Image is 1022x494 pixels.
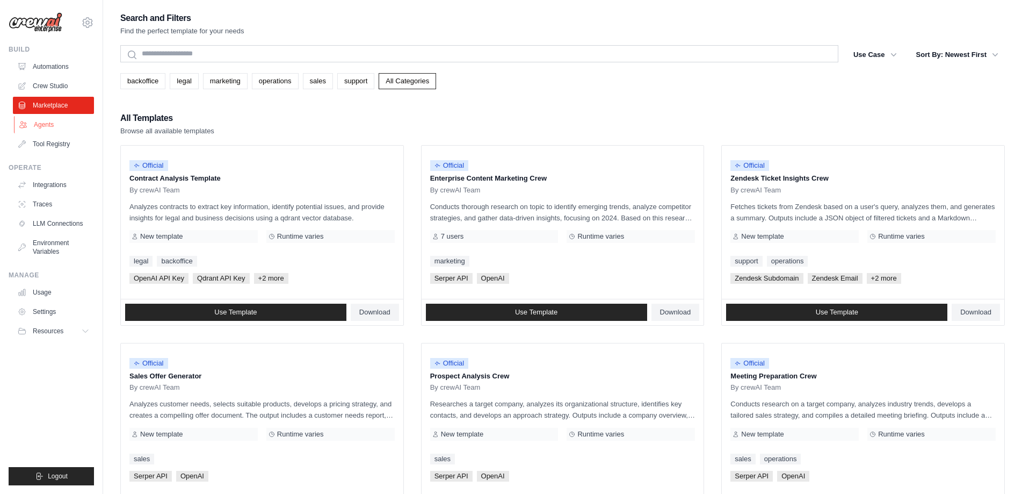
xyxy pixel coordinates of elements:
[441,430,483,439] span: New template
[129,454,154,464] a: sales
[430,454,455,464] a: sales
[120,126,214,137] p: Browse all available templates
[379,73,436,89] a: All Categories
[254,273,288,284] span: +2 more
[214,308,257,317] span: Use Template
[730,201,996,224] p: Fetches tickets from Zendesk based on a user's query, analyzes them, and generates a summary. Out...
[277,232,324,241] span: Runtime varies
[277,430,324,439] span: Runtime varies
[726,304,947,321] a: Use Template
[337,73,374,89] a: support
[125,304,346,321] a: Use Template
[760,454,801,464] a: operations
[426,304,647,321] a: Use Template
[878,430,925,439] span: Runtime varies
[867,273,901,284] span: +2 more
[13,284,94,301] a: Usage
[129,273,189,284] span: OpenAI API Key
[430,201,695,224] p: Conducts thorough research on topic to identify emerging trends, analyze competitor strategies, a...
[120,111,214,126] h2: All Templates
[910,45,1005,65] button: Sort By: Newest First
[730,471,773,482] span: Serper API
[767,256,808,267] a: operations
[952,304,1000,321] a: Download
[730,173,996,184] p: Zendesk Ticket Insights Crew
[9,163,94,172] div: Operate
[120,73,165,89] a: backoffice
[441,232,464,241] span: 7 users
[777,471,809,482] span: OpenAI
[157,256,197,267] a: backoffice
[252,73,299,89] a: operations
[515,308,557,317] span: Use Template
[13,303,94,320] a: Settings
[730,454,755,464] a: sales
[129,358,168,369] span: Official
[13,97,94,114] a: Marketplace
[730,371,996,382] p: Meeting Preparation Crew
[129,398,395,421] p: Analyzes customer needs, selects suitable products, develops a pricing strategy, and creates a co...
[477,273,509,284] span: OpenAI
[351,304,399,321] a: Download
[730,160,769,171] span: Official
[129,256,153,267] a: legal
[741,232,784,241] span: New template
[140,430,183,439] span: New template
[430,471,473,482] span: Serper API
[33,327,63,335] span: Resources
[140,232,183,241] span: New template
[129,186,180,195] span: By crewAI Team
[878,232,925,241] span: Runtime varies
[430,256,469,267] a: marketing
[730,256,762,267] a: support
[430,160,469,171] span: Official
[730,358,769,369] span: Official
[9,45,94,54] div: Build
[13,77,94,95] a: Crew Studio
[9,12,62,33] img: Logo
[430,358,469,369] span: Official
[730,273,803,284] span: Zendesk Subdomain
[730,398,996,421] p: Conducts research on a target company, analyzes industry trends, develops a tailored sales strate...
[176,471,208,482] span: OpenAI
[808,273,862,284] span: Zendesk Email
[48,472,68,481] span: Logout
[430,383,481,392] span: By crewAI Team
[816,308,858,317] span: Use Template
[660,308,691,317] span: Download
[477,471,509,482] span: OpenAI
[203,73,248,89] a: marketing
[170,73,198,89] a: legal
[430,186,481,195] span: By crewAI Team
[847,45,903,65] button: Use Case
[9,467,94,485] button: Logout
[120,11,244,26] h2: Search and Filters
[129,383,180,392] span: By crewAI Team
[430,173,695,184] p: Enterprise Content Marketing Crew
[13,58,94,75] a: Automations
[730,186,781,195] span: By crewAI Team
[129,173,395,184] p: Contract Analysis Template
[13,135,94,153] a: Tool Registry
[359,308,390,317] span: Download
[13,176,94,194] a: Integrations
[13,215,94,232] a: LLM Connections
[13,234,94,260] a: Environment Variables
[960,308,991,317] span: Download
[651,304,700,321] a: Download
[14,116,95,133] a: Agents
[9,271,94,280] div: Manage
[129,160,168,171] span: Official
[430,398,695,421] p: Researches a target company, analyzes its organizational structure, identifies key contacts, and ...
[741,430,784,439] span: New template
[13,196,94,213] a: Traces
[430,371,695,382] p: Prospect Analysis Crew
[577,232,624,241] span: Runtime varies
[193,273,250,284] span: Qdrant API Key
[577,430,624,439] span: Runtime varies
[129,371,395,382] p: Sales Offer Generator
[730,383,781,392] span: By crewAI Team
[120,26,244,37] p: Find the perfect template for your needs
[129,471,172,482] span: Serper API
[129,201,395,224] p: Analyzes contracts to extract key information, identify potential issues, and provide insights fo...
